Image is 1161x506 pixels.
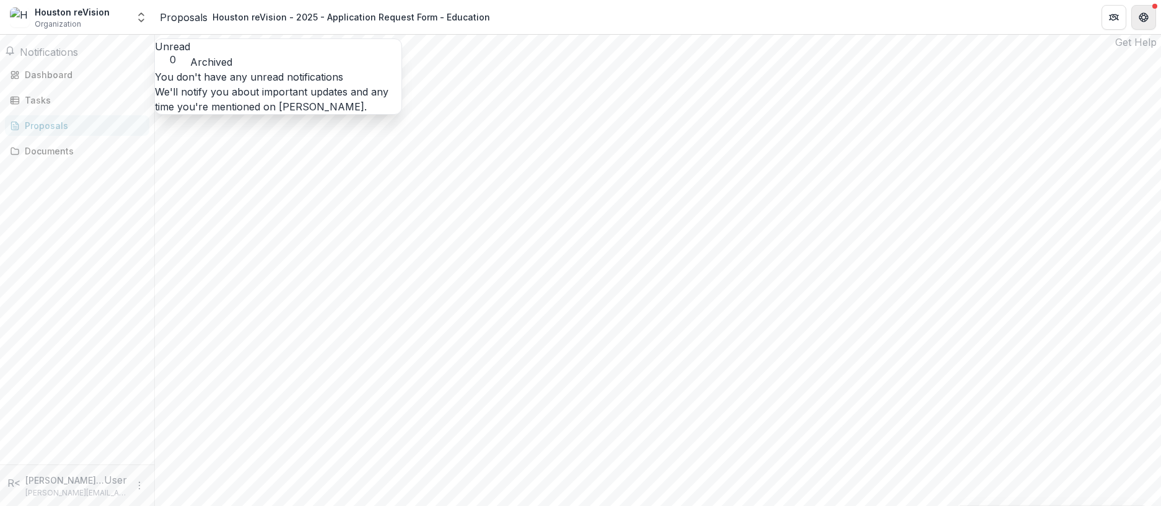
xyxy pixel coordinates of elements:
[5,90,149,110] a: Tasks
[1115,35,1157,50] div: Get Help
[133,5,150,30] button: Open entity switcher
[212,11,490,24] div: Houston reVision - 2025 - Application Request Form - Education
[160,8,495,26] nav: breadcrumb
[155,69,401,84] p: You don't have any unread notifications
[5,45,78,60] button: Notifications
[104,473,127,487] p: User
[25,119,139,132] div: Proposals
[155,54,190,66] span: 0
[25,487,127,499] p: [PERSON_NAME][EMAIL_ADDRESS][DOMAIN_NAME]
[20,46,78,58] span: Notifications
[155,37,1161,51] div: Saved a few seconds ago ( Today @ 1:55pm )
[1102,5,1126,30] button: Partners
[5,64,149,85] a: Dashboard
[160,10,208,25] a: Proposals
[5,141,149,161] a: Documents
[7,476,20,490] div: Rachel Brownlie <rachel@houstonrevision.org>
[35,6,110,19] div: Houston reVision
[10,7,30,27] img: Houston reVision
[190,55,232,69] button: Archived
[155,39,190,66] button: Unread
[35,19,81,30] span: Organization
[1131,5,1156,30] button: Get Help
[25,94,139,107] div: Tasks
[25,68,139,81] div: Dashboard
[25,144,139,158] div: Documents
[25,474,104,487] p: [PERSON_NAME] <[PERSON_NAME][EMAIL_ADDRESS][DOMAIN_NAME]>
[5,115,149,136] a: Proposals
[155,84,401,114] p: We'll notify you about important updates and any time you're mentioned on [PERSON_NAME].
[132,478,147,493] button: More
